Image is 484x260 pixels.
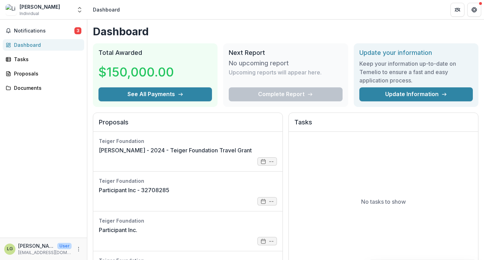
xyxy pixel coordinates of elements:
[7,247,13,251] div: Lia Gangitano
[467,3,481,17] button: Get Help
[18,242,54,250] p: [PERSON_NAME]
[3,53,84,65] a: Tasks
[359,87,473,101] a: Update Information
[359,59,473,85] h3: Keep your information up-to-date on Temelio to ensure a fast and easy application process.
[74,27,81,34] span: 3
[3,82,84,94] a: Documents
[98,87,212,101] button: See All Payments
[229,68,322,77] p: Upcoming reports will appear here.
[229,59,289,67] h3: No upcoming report
[99,186,169,194] a: Participant Inc - 32708285
[3,39,84,51] a: Dashboard
[99,226,137,234] a: Participant Inc.
[98,63,174,81] h3: $150,000.00
[229,49,342,57] h2: Next Report
[90,5,123,15] nav: breadcrumb
[294,118,472,132] h2: Tasks
[450,3,464,17] button: Partners
[75,3,85,17] button: Open entity switcher
[99,146,252,154] a: [PERSON_NAME] - 2024 - Teiger Foundation Travel Grant
[93,25,478,38] h1: Dashboard
[93,6,120,13] div: Dashboard
[57,243,72,249] p: User
[14,41,79,49] div: Dashboard
[3,25,84,36] button: Notifications3
[14,56,79,63] div: Tasks
[14,28,74,34] span: Notifications
[359,49,473,57] h2: Update your information
[20,3,60,10] div: [PERSON_NAME]
[74,245,83,253] button: More
[14,84,79,92] div: Documents
[18,250,72,256] p: [EMAIL_ADDRESS][DOMAIN_NAME]
[99,118,277,132] h2: Proposals
[361,197,406,206] p: No tasks to show
[20,10,39,17] span: Individual
[14,70,79,77] div: Proposals
[6,4,17,15] img: Lia Gangitano
[98,49,212,57] h2: Total Awarded
[3,68,84,79] a: Proposals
